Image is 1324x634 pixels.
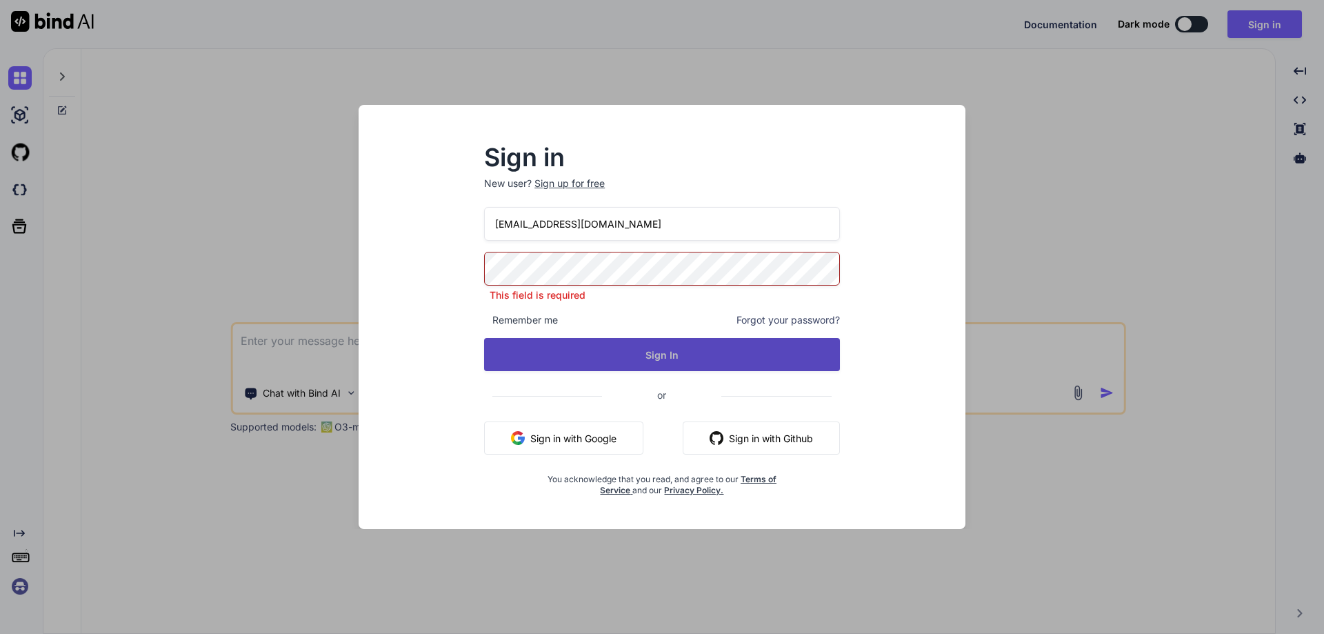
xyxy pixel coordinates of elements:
[484,422,643,455] button: Sign in with Google
[484,146,840,168] h2: Sign in
[664,485,723,495] a: Privacy Policy.
[600,474,776,495] a: Terms of Service
[602,378,721,412] span: or
[511,431,525,445] img: google
[736,313,840,327] span: Forgot your password?
[484,338,840,371] button: Sign In
[484,207,840,241] input: Login or Email
[710,431,723,445] img: github
[484,177,840,207] p: New user?
[484,313,558,327] span: Remember me
[683,422,840,455] button: Sign in with Github
[484,288,840,302] p: This field is required
[534,177,605,190] div: Sign up for free
[543,466,781,496] div: You acknowledge that you read, and agree to our and our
